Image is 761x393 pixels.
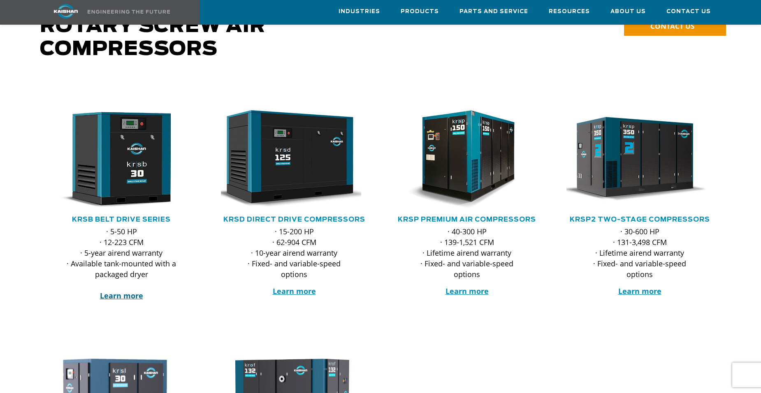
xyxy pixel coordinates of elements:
[88,10,170,14] img: Engineering the future
[48,110,195,209] div: krsb30
[445,286,489,296] a: Learn more
[237,226,351,280] p: · 15-200 HP · 62-904 CFM · 10-year airend warranty · Fixed- and variable-speed options
[72,216,171,223] a: KRSB Belt Drive Series
[100,291,143,301] a: Learn more
[459,0,528,23] a: Parts and Service
[42,110,188,209] img: krsb30
[549,7,590,16] span: Resources
[566,110,713,209] div: krsp350
[570,216,710,223] a: KRSP2 Two-Stage Compressors
[387,110,534,209] img: krsp150
[583,226,696,280] p: · 30-600 HP · 131-3,498 CFM · Lifetime airend warranty · Fixed- and variable-speed options
[65,226,178,301] p: · 5-50 HP · 12-223 CFM · 5-year airend warranty · Available tank-mounted with a packaged dryer
[560,110,707,209] img: krsp350
[398,216,536,223] a: KRSP Premium Air Compressors
[401,0,439,23] a: Products
[223,216,365,223] a: KRSD Direct Drive Compressors
[273,286,316,296] a: Learn more
[339,0,380,23] a: Industries
[410,226,524,280] p: · 40-300 HP · 139-1,521 CFM · Lifetime airend warranty · Fixed- and variable-speed options
[394,110,540,209] div: krsp150
[401,7,439,16] span: Products
[459,7,528,16] span: Parts and Service
[618,286,661,296] a: Learn more
[221,110,367,209] div: krsd125
[624,17,726,36] a: CONTACT US
[35,4,97,18] img: kaishan logo
[666,0,711,23] a: Contact Us
[215,110,361,209] img: krsd125
[610,7,646,16] span: About Us
[650,21,694,31] span: CONTACT US
[666,7,711,16] span: Contact Us
[610,0,646,23] a: About Us
[339,7,380,16] span: Industries
[549,0,590,23] a: Resources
